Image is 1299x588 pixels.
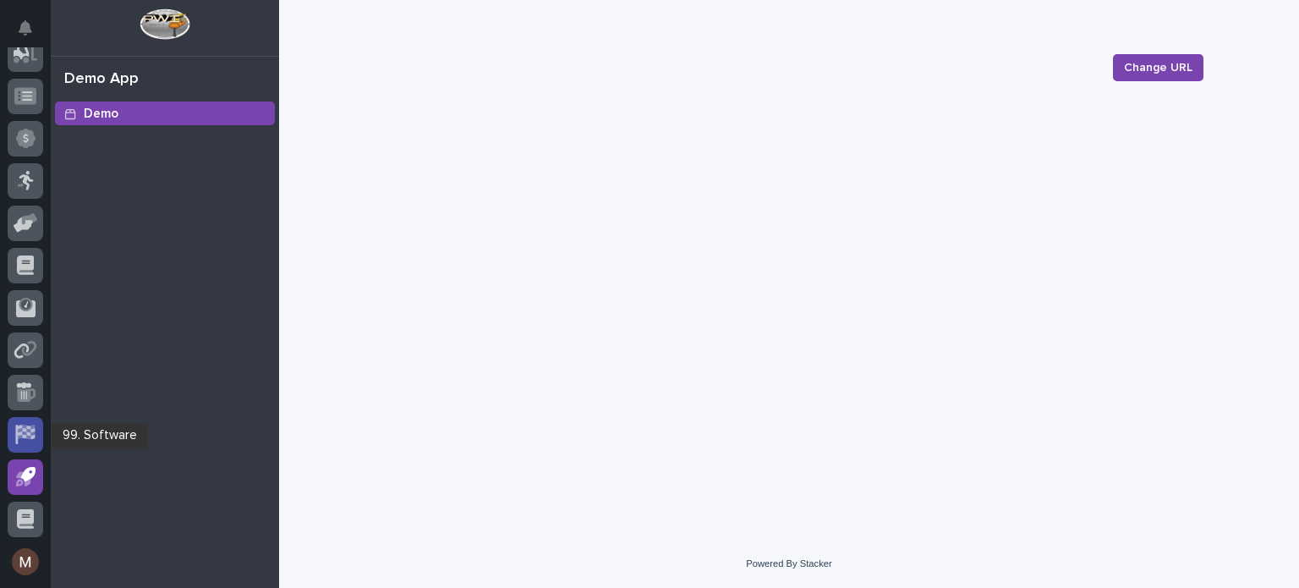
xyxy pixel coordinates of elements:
p: Demo [84,107,118,122]
div: Notifications [21,20,43,47]
button: users-avatar [8,544,43,580]
div: Demo App [64,70,139,89]
img: Workspace Logo [140,8,189,40]
button: Notifications [8,10,43,46]
button: Change URL [1113,54,1203,81]
a: Powered By Stacker [746,558,831,569]
span: Change URL [1124,59,1192,76]
a: Demo [51,101,279,126]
